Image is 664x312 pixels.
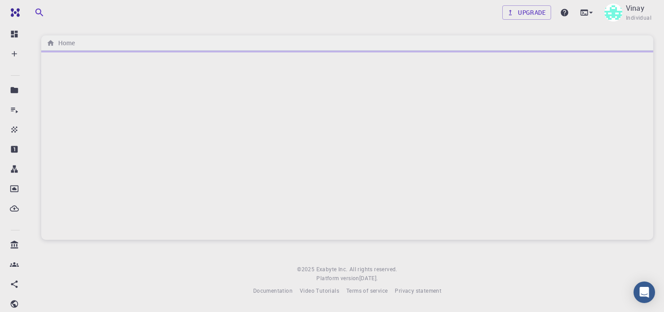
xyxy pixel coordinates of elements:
[395,287,441,294] span: Privacy statement
[502,5,551,20] a: Upgrade
[634,282,655,303] div: Open Intercom Messenger
[349,265,397,274] span: All rights reserved.
[316,265,348,273] span: Exabyte Inc.
[253,287,293,294] span: Documentation
[395,286,441,295] a: Privacy statement
[45,38,77,48] nav: breadcrumb
[253,286,293,295] a: Documentation
[55,38,75,48] h6: Home
[604,4,622,22] img: Vinay
[346,286,388,295] a: Terms of service
[346,287,388,294] span: Terms of service
[300,287,339,294] span: Video Tutorials
[316,274,359,283] span: Platform version
[359,274,378,282] span: [DATE] .
[300,286,339,295] a: Video Tutorials
[359,274,378,283] a: [DATE].
[626,3,644,13] p: Vinay
[297,265,316,274] span: © 2025
[626,13,651,22] span: Individual
[316,265,348,274] a: Exabyte Inc.
[7,8,20,17] img: logo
